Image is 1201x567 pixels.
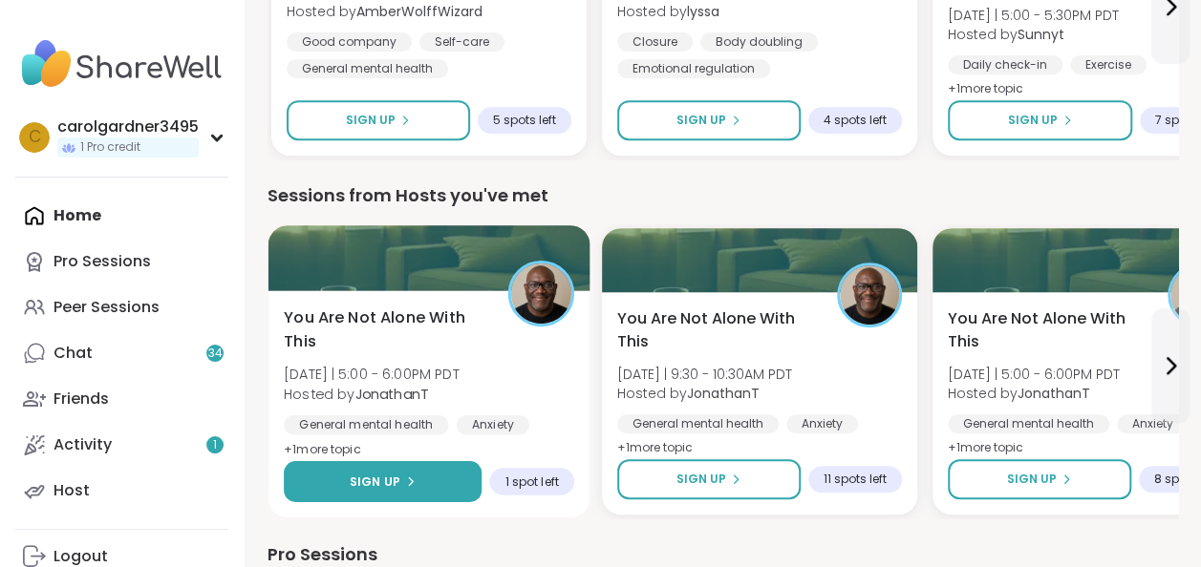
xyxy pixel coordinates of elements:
div: Daily check-in [948,55,1062,74]
div: General mental health [617,414,779,433]
span: Hosted by [617,384,792,403]
div: Closure [617,32,693,52]
img: JonathanT [511,263,571,324]
span: c [29,125,41,150]
a: Host [15,468,228,514]
a: Activity1 [15,422,228,468]
a: Pro Sessions [15,239,228,284]
span: [DATE] | 5:00 - 6:00PM PDT [284,365,460,384]
span: Hosted by [948,384,1120,403]
b: JonathanT [687,384,760,403]
img: ShareWell Nav Logo [15,31,228,97]
div: Good company [287,32,412,52]
a: Friends [15,376,228,422]
div: Anxiety [786,414,858,433]
div: Activity [54,434,112,455]
div: Peer Sessions [54,297,160,318]
b: lyssa [687,2,719,21]
span: You Are Not Alone With This [617,307,816,353]
span: Sign Up [676,112,726,129]
div: Exercise [1070,55,1147,74]
div: General mental health [948,414,1109,433]
img: JonathanT [840,265,899,325]
button: Sign Up [284,461,482,502]
span: Sign Up [1007,471,1057,488]
span: Sign Up [350,472,400,490]
div: carolgardner3495 [57,116,199,137]
b: JonathanT [1018,384,1090,403]
div: Anxiety [1117,414,1189,433]
span: 1 [213,437,217,453]
div: Host [54,480,90,501]
div: Friends [54,388,109,409]
span: Sign Up [676,471,726,488]
span: Hosted by [617,2,789,21]
span: [DATE] | 5:00 - 6:00PM PDT [948,365,1120,384]
span: [DATE] | 5:00 - 5:30PM PDT [948,6,1119,25]
span: 34 [208,346,223,362]
button: Sign Up [948,100,1132,140]
div: Self-care [419,32,504,52]
div: Anxiety [457,415,530,434]
span: You Are Not Alone With This [284,306,486,353]
span: 4 spots left [824,113,887,128]
span: Hosted by [287,2,483,21]
button: Sign Up [287,100,470,140]
span: 5 spots left [493,113,556,128]
span: Sign Up [346,112,396,129]
div: Body doubling [700,32,818,52]
button: Sign Up [617,459,801,499]
span: 11 spots left [824,472,887,487]
span: 1 Pro credit [80,139,140,156]
span: [DATE] | 9:30 - 10:30AM PDT [617,365,792,384]
span: You Are Not Alone With This [948,307,1147,353]
b: JonathanT [354,384,429,403]
a: Peer Sessions [15,284,228,330]
span: Hosted by [284,384,460,403]
b: Sunnyt [1018,25,1064,44]
span: 1 spot left [505,473,559,489]
div: General mental health [287,59,448,78]
b: AmberWolffWizard [356,2,483,21]
span: Sign Up [1008,112,1058,129]
button: Sign Up [948,459,1131,499]
div: Sessions from Hosts you've met [268,182,1178,209]
div: Pro Sessions [54,251,151,272]
button: Sign Up [617,100,801,140]
div: Emotional regulation [617,59,770,78]
span: Hosted by [948,25,1119,44]
div: Logout [54,546,108,567]
div: Chat [54,343,93,364]
div: General mental health [284,415,448,434]
a: Chat34 [15,330,228,376]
